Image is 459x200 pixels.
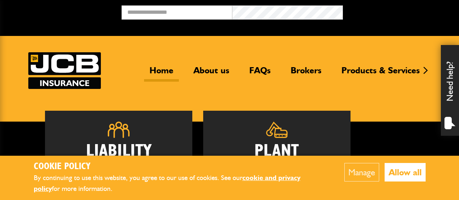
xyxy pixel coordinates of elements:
a: Brokers [285,65,327,82]
p: By continuing to use this website, you agree to our use of cookies. See our for more information. [34,172,322,195]
a: About us [188,65,235,82]
div: Need help? [441,45,459,136]
a: FAQs [244,65,276,82]
h2: Plant Insurance [214,143,340,175]
button: Allow all [385,163,426,181]
h2: Liability Insurance [56,143,181,179]
a: Home [144,65,179,82]
a: Products & Services [336,65,425,82]
a: JCB Insurance Services [28,52,101,89]
a: cookie and privacy policy [34,174,300,193]
img: JCB Insurance Services logo [28,52,101,89]
button: Manage [344,163,379,181]
h2: Cookie Policy [34,161,322,172]
button: Broker Login [343,5,454,17]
